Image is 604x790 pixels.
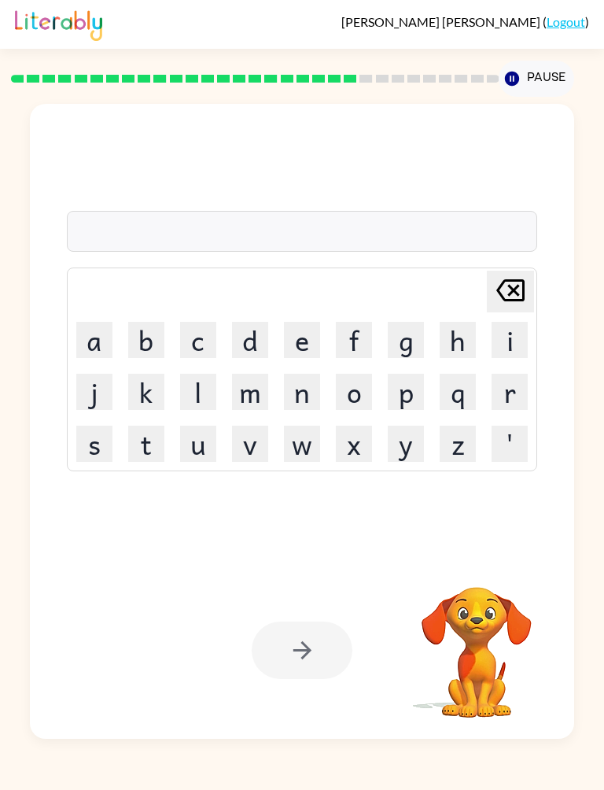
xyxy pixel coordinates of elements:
button: w [284,426,320,462]
button: x [336,426,372,462]
img: Literably [15,6,102,41]
button: z [440,426,476,462]
div: ( ) [341,14,589,29]
button: c [180,322,216,358]
button: t [128,426,164,462]
button: n [284,374,320,410]
a: Logout [547,14,585,29]
button: p [388,374,424,410]
button: v [232,426,268,462]
button: j [76,374,112,410]
video: Your browser must support playing .mp4 files to use Literably. Please try using another browser. [398,563,555,720]
button: q [440,374,476,410]
button: Pause [499,61,573,97]
button: k [128,374,164,410]
button: b [128,322,164,358]
button: r [492,374,528,410]
button: o [336,374,372,410]
button: m [232,374,268,410]
button: l [180,374,216,410]
button: a [76,322,112,358]
button: s [76,426,112,462]
button: d [232,322,268,358]
button: e [284,322,320,358]
button: h [440,322,476,358]
button: g [388,322,424,358]
button: y [388,426,424,462]
button: u [180,426,216,462]
button: i [492,322,528,358]
button: f [336,322,372,358]
button: ' [492,426,528,462]
span: [PERSON_NAME] [PERSON_NAME] [341,14,543,29]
